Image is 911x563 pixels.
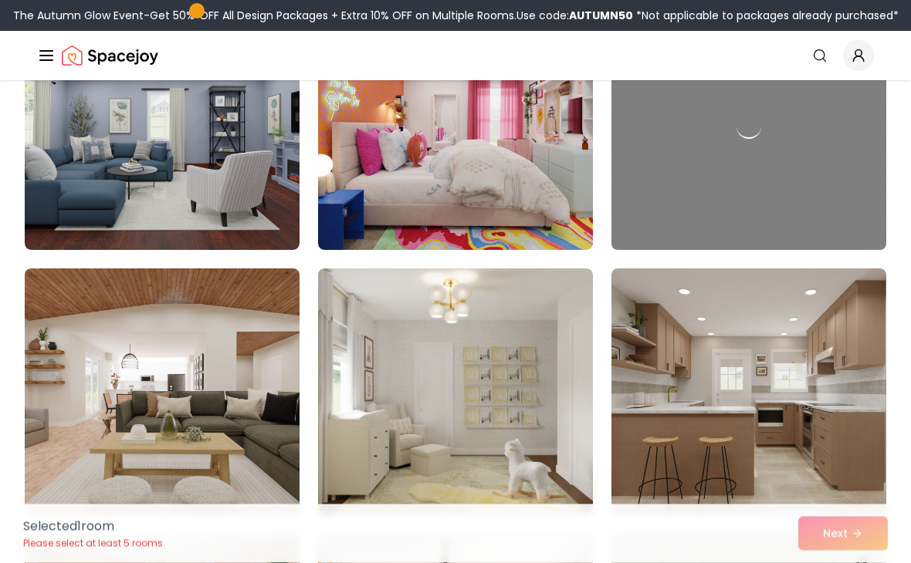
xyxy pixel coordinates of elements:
span: *Not applicable to packages already purchased* [633,8,899,23]
p: Please select at least 5 rooms [23,538,163,550]
img: Room room-9 [611,269,886,516]
img: Room room-7 [25,269,300,516]
img: Room room-5 [318,4,593,251]
img: Room room-8 [318,269,593,516]
div: The Autumn Glow Event-Get 50% OFF All Design Packages + Extra 10% OFF on Multiple Rooms. [13,8,899,23]
p: Selected 1 room [23,517,163,536]
nav: Global [37,31,874,80]
b: AUTUMN50 [569,8,633,23]
span: Use code: [516,8,633,23]
img: Spacejoy Logo [62,40,158,71]
a: Spacejoy [62,40,158,71]
img: Room room-4 [25,4,300,251]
